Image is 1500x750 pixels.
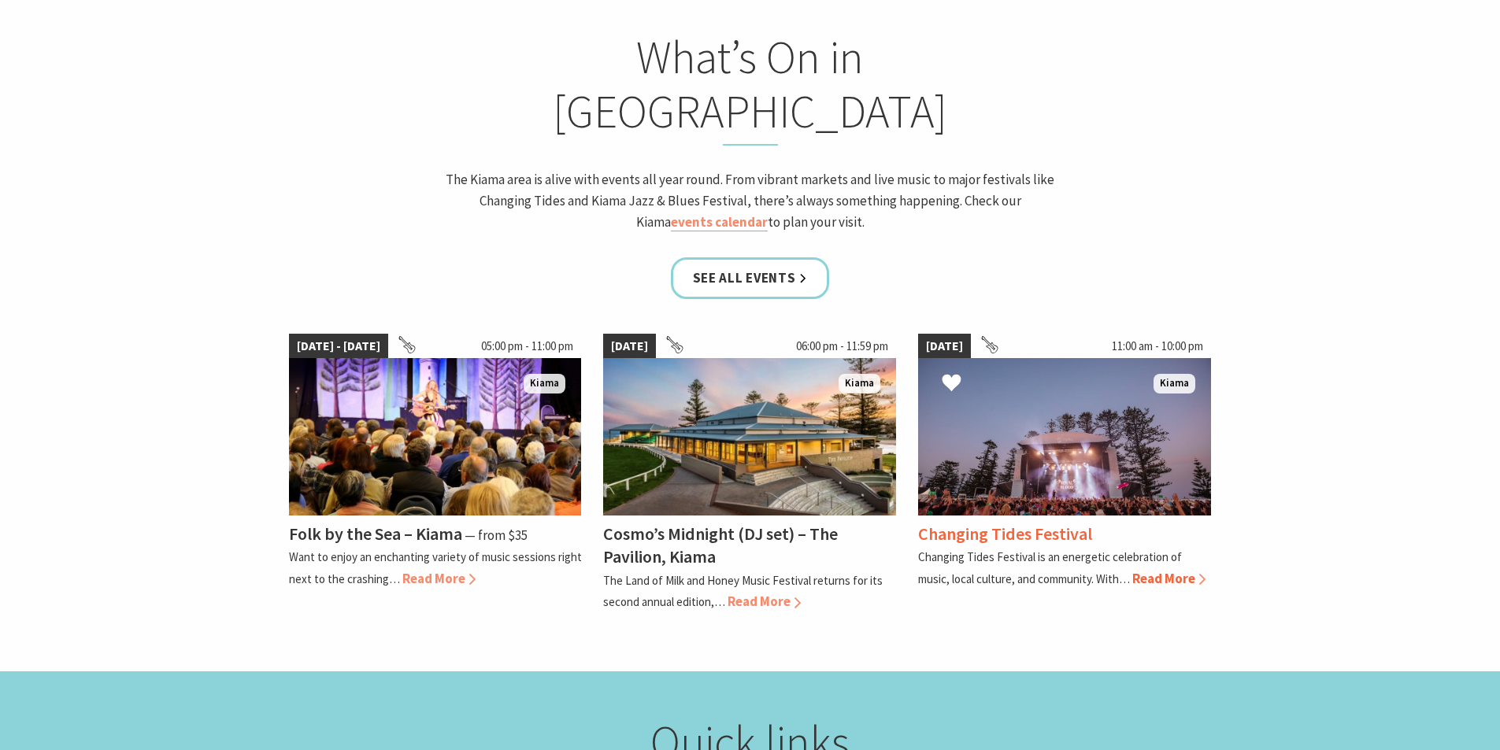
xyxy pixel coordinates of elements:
h4: Cosmo’s Midnight (DJ set) – The Pavilion, Kiama [603,523,838,567]
span: 06:00 pm - 11:59 pm [788,334,896,359]
span: Kiama [524,374,565,393]
p: Want to enjoy an enchanting variety of music sessions right next to the crashing… [289,549,582,586]
p: The Land of Milk and Honey Music Festival returns for its second annual edition,… [603,573,883,609]
span: [DATE] - [DATE] [289,334,388,359]
span: Read More [1132,570,1206,587]
button: Click to Favourite Changing Tides Festival [926,357,977,411]
h2: What’s On in [GEOGRAPHIC_DATA] [442,30,1059,146]
a: [DATE] - [DATE] 05:00 pm - 11:00 pm Folk by the Sea - Showground Pavilion Kiama Folk by the Sea –... [289,334,582,612]
h4: Folk by the Sea – Kiama [289,523,462,545]
h4: Changing Tides Festival [918,523,1092,545]
p: Changing Tides Festival is an energetic celebration of music, local culture, and community. With… [918,549,1182,586]
a: events calendar [671,213,768,231]
a: [DATE] 11:00 am - 10:00 pm Changing Tides Main Stage Kiama Changing Tides Festival Changing Tides... [918,334,1211,612]
span: Kiama [839,374,880,393]
span: Kiama [1154,374,1195,393]
span: 05:00 pm - 11:00 pm [473,334,581,359]
span: Read More [728,593,801,610]
span: Read More [402,570,476,587]
span: [DATE] [603,334,656,359]
span: [DATE] [918,334,971,359]
img: Folk by the Sea - Showground Pavilion [289,358,582,515]
a: See all Events [671,257,830,299]
img: Changing Tides Main Stage [918,358,1211,515]
span: ⁠— from $35 [465,526,528,544]
a: [DATE] 06:00 pm - 11:59 pm Land of Milk an Honey Festival Kiama Cosmo’s Midnight (DJ set) – The P... [603,334,896,612]
img: Land of Milk an Honey Festival [603,358,896,515]
p: The Kiama area is alive with events all year round. From vibrant markets and live music to major ... [442,169,1059,234]
span: 11:00 am - 10:00 pm [1104,334,1211,359]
